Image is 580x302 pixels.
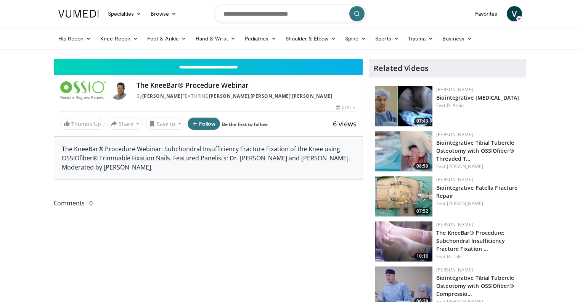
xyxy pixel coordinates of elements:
[54,198,363,208] span: Comments 0
[54,137,363,179] div: The KneeBar® Procedure Webinar: Subchondral Insufficiency Fracture Fixation of the Knee using OSS...
[414,163,431,170] span: 08:50
[146,118,185,130] button: Save to
[143,31,191,46] a: Foot & Ankle
[96,31,143,46] a: Knee Recon
[214,5,366,23] input: Search topics, interventions
[447,163,483,170] a: [PERSON_NAME]
[142,93,183,99] a: [PERSON_NAME]
[436,131,473,138] a: [PERSON_NAME]
[375,86,432,126] img: 3fbd5ba4-9555-46dd-8132-c1644086e4f5.150x105_q85_crop-smart_upscale.jpg
[375,131,432,171] img: 14934b67-7d06-479f-8b24-1e3c477188f5.150x105_q85_crop-smart_upscale.jpg
[436,94,519,101] a: Biointegrative [MEDICAL_DATA]
[191,31,240,46] a: Hand & Wrist
[436,139,514,162] a: Biointegrative Tibial Tubercle Osteotomy with OSSIOfiber® Threaded T…
[375,221,432,262] img: c7fa0e63-843a-41fb-b12c-ba711dda1bcc.150x105_q85_crop-smart_upscale.jpg
[209,93,249,99] a: [PERSON_NAME]
[447,200,483,207] a: [PERSON_NAME]
[375,131,432,171] a: 08:50
[54,31,96,46] a: Hip Recon
[240,31,281,46] a: Pediatrics
[109,81,127,100] img: Avatar
[414,253,431,260] span: 10:16
[60,81,106,100] img: Ossio
[251,93,291,99] a: [PERSON_NAME]
[375,221,432,262] a: 10:16
[375,176,432,216] img: 711e638b-2741-4ad8-96b0-27da83aae913.150x105_q85_crop-smart_upscale.jpg
[436,102,520,109] div: Feat.
[333,119,357,128] span: 6 views
[436,86,473,93] a: [PERSON_NAME]
[371,31,403,46] a: Sports
[58,10,99,18] img: VuMedi Logo
[137,81,357,90] h4: The KneeBar® Procedure Webinar
[375,176,432,216] a: 07:52
[336,104,357,111] div: [DATE]
[436,184,517,199] a: Biointegrative Patella Fracture Repair
[447,253,462,260] a: B. Cole
[447,102,464,108] a: N. Amin
[436,266,473,273] a: [PERSON_NAME]
[108,118,143,130] button: Share
[436,200,520,207] div: Feat.
[375,86,432,126] a: 07:43
[188,118,220,130] button: Follow
[222,121,268,128] a: Be the first to follow
[341,31,371,46] a: Spine
[436,176,473,183] a: [PERSON_NAME]
[436,253,520,260] div: Feat.
[281,31,341,46] a: Shoulder & Elbow
[374,64,429,73] h4: Related Videos
[146,6,181,21] a: Browse
[414,118,431,124] span: 07:43
[507,6,522,21] a: V
[414,208,431,215] span: 07:52
[60,118,104,130] a: Thumbs Up
[471,6,502,21] a: Favorites
[137,93,357,100] div: By FEATURING , ,
[436,221,473,228] a: [PERSON_NAME]
[436,274,514,297] a: Biointegrative Tibial Tubercle Osteotomy with OSSIOfiber® Compressio…
[436,229,505,252] a: The KneeBar® Procedure: Subchondral Insufficiency Fracture Fixation …
[403,31,438,46] a: Trauma
[292,93,333,99] a: [PERSON_NAME]
[436,163,520,170] div: Feat.
[103,6,146,21] a: Specialties
[438,31,477,46] a: Business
